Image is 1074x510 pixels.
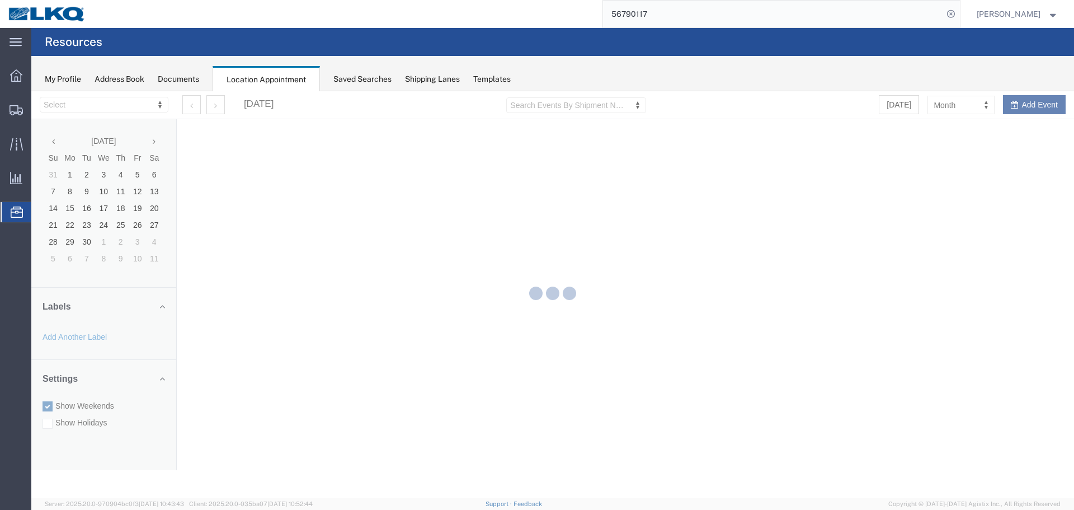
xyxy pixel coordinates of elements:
div: Documents [158,73,199,85]
div: Address Book [95,73,144,85]
div: Saved Searches [333,73,392,85]
div: Shipping Lanes [405,73,460,85]
div: Location Appointment [213,66,320,92]
span: Client: 2025.20.0-035ba07 [189,500,313,507]
button: [PERSON_NAME] [976,7,1059,21]
span: [DATE] 10:52:44 [267,500,313,507]
a: Support [486,500,514,507]
span: Lea Merryweather [977,8,1040,20]
h4: Resources [45,28,102,56]
span: Server: 2025.20.0-970904bc0f3 [45,500,184,507]
div: My Profile [45,73,81,85]
span: Copyright © [DATE]-[DATE] Agistix Inc., All Rights Reserved [888,499,1061,509]
a: Feedback [514,500,542,507]
span: [DATE] 10:43:43 [139,500,184,507]
div: Templates [473,73,511,85]
img: logo [8,6,86,22]
input: Search for shipment number, reference number [603,1,943,27]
